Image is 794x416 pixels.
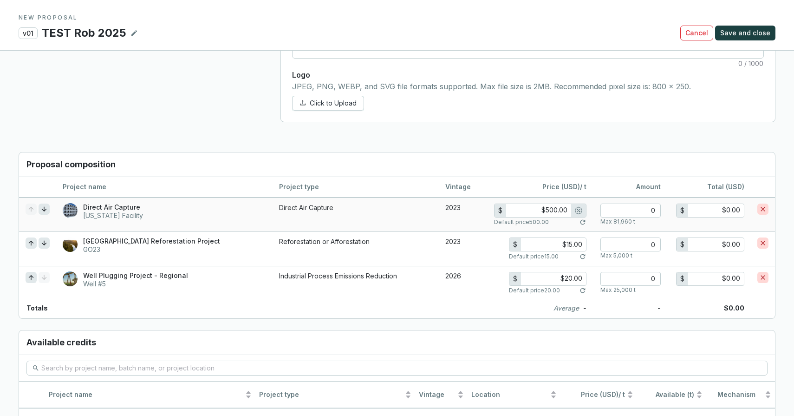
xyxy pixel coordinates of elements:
[661,300,775,317] p: $0.00
[600,286,636,294] p: Max 25,000 t
[255,382,415,408] th: Project type
[439,266,488,300] td: 2026
[19,14,775,21] p: NEW PROPOSAL
[521,238,586,251] input: 0.00
[509,287,560,294] p: Default price 20.00
[677,272,688,285] div: $
[83,211,143,220] p: [US_STATE] Facility
[83,237,220,245] p: [GEOGRAPHIC_DATA] Reforestation Project
[506,204,571,217] input: 0.00
[637,382,706,408] th: Available (t)
[273,231,439,266] td: Reforestation or Afforestation
[677,204,688,217] div: $
[310,99,357,108] span: Click to Upload
[292,96,364,111] button: Click to Upload
[415,382,468,408] th: Vintage
[468,382,560,408] th: Location
[45,382,255,408] th: Project name
[19,330,775,355] h3: Available credits
[419,390,456,399] span: Vintage
[273,198,439,232] td: Direct Air Capture
[49,390,243,399] span: Project name
[292,82,764,92] p: JPEG, PNG, WEBP, and SVG file formats supported. Max file size is 2MB. Recommended pixel size is:...
[83,203,143,211] p: Direct Air Capture
[299,99,306,106] span: upload
[710,390,763,399] span: Mechanism
[83,271,188,280] p: Well Plugging Project - Regional
[273,266,439,300] td: Industrial Process Emissions Reduction
[553,304,579,313] i: Average
[564,390,625,399] span: / t
[542,183,580,191] span: Price (USD)
[83,245,220,254] p: GO23
[641,390,694,399] span: Available (t)
[439,177,488,198] th: Vintage
[471,390,548,399] span: Location
[509,238,521,251] div: $
[680,26,713,40] button: Cancel
[495,204,506,217] div: $
[677,238,688,251] div: $
[292,70,764,80] p: Logo
[439,231,488,266] td: 2023
[593,177,667,198] th: Amount
[600,252,632,259] p: Max 5,000 t
[83,280,188,288] p: Well #5
[583,304,586,313] p: -
[439,198,488,232] td: 2023
[259,390,403,399] span: Project type
[707,183,744,191] span: Total (USD)
[600,218,635,225] p: Max 81,960 t
[685,28,708,38] span: Cancel
[706,382,775,408] th: Mechanism
[494,218,549,226] p: Default price 500.00
[715,26,775,40] button: Save and close
[19,152,775,177] h3: Proposal composition
[488,177,593,198] th: / t
[41,25,127,41] p: TEST Rob 2025
[581,390,618,398] span: Price (USD)
[273,177,439,198] th: Project type
[19,27,38,39] p: v01
[19,300,48,317] p: Totals
[41,363,754,373] input: Search by project name, batch name, or project location
[521,272,586,285] input: 0.00
[509,253,559,260] p: Default price 15.00
[509,272,521,285] div: $
[720,28,770,38] span: Save and close
[593,300,661,317] p: -
[56,177,273,198] th: Project name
